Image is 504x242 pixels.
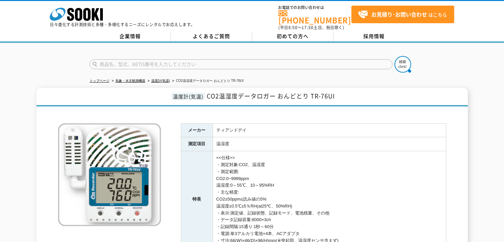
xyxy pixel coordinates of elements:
[302,25,314,30] span: 17:30
[278,25,344,30] span: (平日 ～ 土日、祝日除く)
[358,10,447,20] span: はこちら
[90,31,171,41] a: 企業情報
[213,137,446,151] td: 温湿度
[395,56,411,73] img: btn_search.png
[213,123,446,137] td: ティアンドデイ
[58,123,161,226] img: CO2温湿度データロガー おんどとり TR-76UI
[171,78,244,85] li: CO2温湿度データロガー おんどとり TR-76UI
[351,6,454,23] a: お見積り･お問い合わせはこちら
[90,59,393,69] input: 商品名、型式、NETIS番号を入力してください
[252,31,333,41] a: 初めての方へ
[181,123,213,137] th: メーカー
[288,25,298,30] span: 8:50
[171,92,205,100] span: 温度計(気温)
[371,10,427,18] strong: お見積り･お問い合わせ
[278,10,351,24] a: [PHONE_NUMBER]
[333,31,415,41] a: 採用情報
[277,32,309,40] span: 初めての方へ
[278,6,351,10] span: お電話でのお問い合わせは
[90,79,109,83] a: トップページ
[151,79,170,83] a: 温度計(気温)
[207,91,335,100] span: CO2温湿度データロガー おんどとり TR-76UI
[50,23,195,27] p: 日々進化する計測技術と多種・多様化するニーズにレンタルでお応えします。
[171,31,252,41] a: よくあるご質問
[115,79,145,83] a: 気象・水文観測機器
[181,137,213,151] th: 測定項目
